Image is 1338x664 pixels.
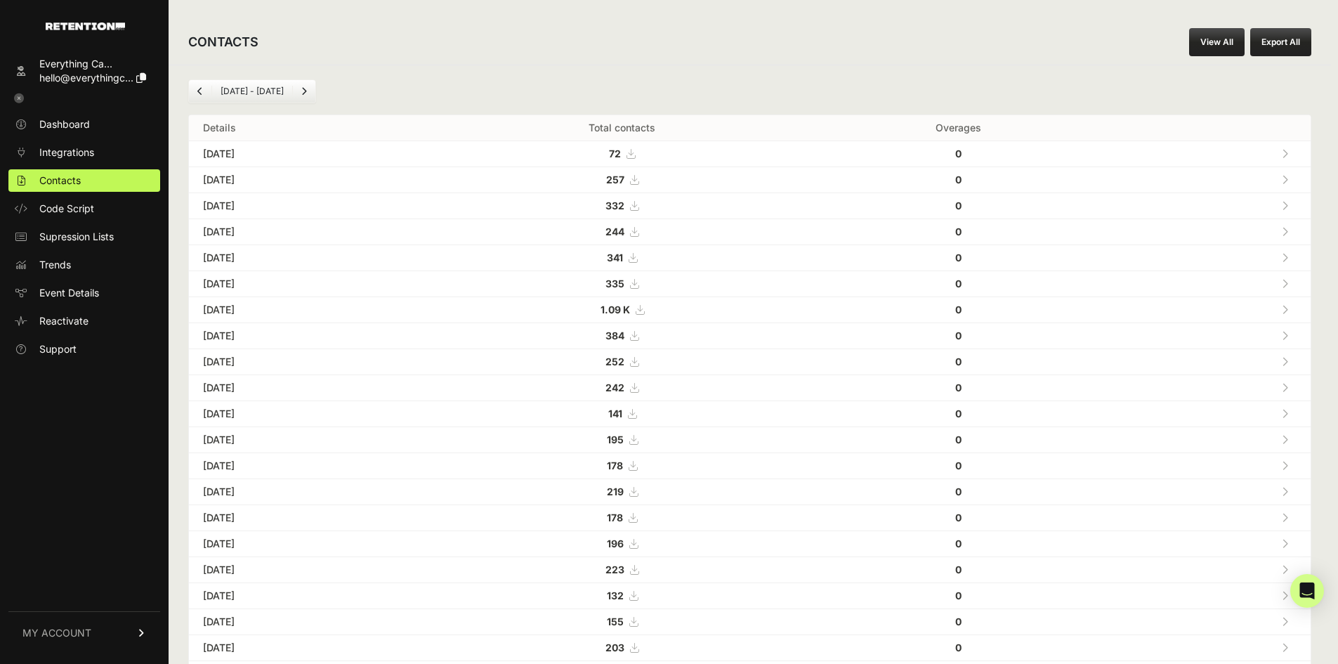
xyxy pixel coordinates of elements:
a: 178 [607,512,637,523]
strong: 341 [607,252,623,263]
a: 155 [607,616,638,627]
span: hello@everythingc... [39,72,133,84]
strong: 0 [955,616,962,627]
a: Next [293,80,315,103]
td: [DATE] [189,453,433,479]
strong: 0 [955,434,962,445]
a: MY ACCOUNT [8,611,160,654]
button: Export All [1250,28,1311,56]
strong: 1.09 K [601,304,630,315]
a: 257 [606,174,638,185]
a: 242 [605,382,638,393]
strong: 0 [955,538,962,549]
td: [DATE] [189,297,433,323]
a: 244 [605,226,638,237]
a: Contacts [8,169,160,192]
strong: 72 [609,148,621,160]
td: [DATE] [189,427,433,453]
td: [DATE] [189,349,433,375]
a: 195 [607,434,638,445]
th: Overages [811,115,1106,141]
td: [DATE] [189,531,433,557]
a: 196 [607,538,638,549]
strong: 178 [607,460,623,471]
strong: 196 [607,538,624,549]
div: Open Intercom Messenger [1290,574,1324,608]
span: Code Script [39,202,94,216]
a: View All [1189,28,1245,56]
strong: 0 [955,252,962,263]
h2: CONTACTS [188,32,258,52]
strong: 0 [955,174,962,185]
strong: 332 [605,200,624,211]
strong: 252 [605,356,624,367]
a: Previous [189,80,211,103]
td: [DATE] [189,479,433,505]
span: Integrations [39,145,94,160]
a: 203 [605,642,638,653]
a: Supression Lists [8,226,160,248]
a: 335 [605,278,638,289]
a: 252 [605,356,638,367]
td: [DATE] [189,557,433,583]
strong: 0 [955,304,962,315]
a: 1.09 K [601,304,644,315]
td: [DATE] [189,271,433,297]
span: Reactivate [39,314,88,328]
a: 384 [605,330,638,341]
th: Details [189,115,433,141]
strong: 0 [955,460,962,471]
strong: 141 [608,408,622,419]
img: Retention.com [46,22,125,30]
strong: 244 [605,226,624,237]
strong: 195 [607,434,624,445]
strong: 0 [955,642,962,653]
strong: 242 [605,382,624,393]
strong: 335 [605,278,624,289]
span: Dashboard [39,117,90,131]
td: [DATE] [189,245,433,271]
td: [DATE] [189,323,433,349]
strong: 0 [955,330,962,341]
a: 178 [607,460,637,471]
span: Trends [39,258,71,272]
td: [DATE] [189,193,433,219]
a: 332 [605,200,638,211]
strong: 223 [605,564,624,575]
span: Event Details [39,286,99,300]
a: 132 [607,590,638,601]
strong: 0 [955,486,962,497]
a: Integrations [8,141,160,164]
strong: 178 [607,512,623,523]
a: 219 [607,486,638,497]
strong: 0 [955,148,962,160]
td: [DATE] [189,609,433,635]
div: Everything Ca... [39,57,146,71]
strong: 203 [605,642,624,653]
th: Total contacts [433,115,811,141]
li: [DATE] - [DATE] [211,86,292,97]
td: [DATE] [189,141,433,167]
strong: 155 [607,616,624,627]
td: [DATE] [189,401,433,427]
a: Reactivate [8,310,160,332]
strong: 0 [955,590,962,601]
a: Everything Ca... hello@everythingc... [8,53,160,89]
a: 341 [607,252,637,263]
strong: 0 [955,200,962,211]
td: [DATE] [189,583,433,609]
a: Dashboard [8,113,160,136]
strong: 0 [955,278,962,289]
a: 141 [608,408,636,419]
strong: 384 [605,330,624,341]
a: Event Details [8,282,160,304]
span: Support [39,342,77,356]
td: [DATE] [189,635,433,661]
strong: 219 [607,486,624,497]
td: [DATE] [189,167,433,193]
strong: 257 [606,174,624,185]
span: Contacts [39,174,81,188]
a: Trends [8,254,160,276]
td: [DATE] [189,505,433,531]
span: Supression Lists [39,230,114,244]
